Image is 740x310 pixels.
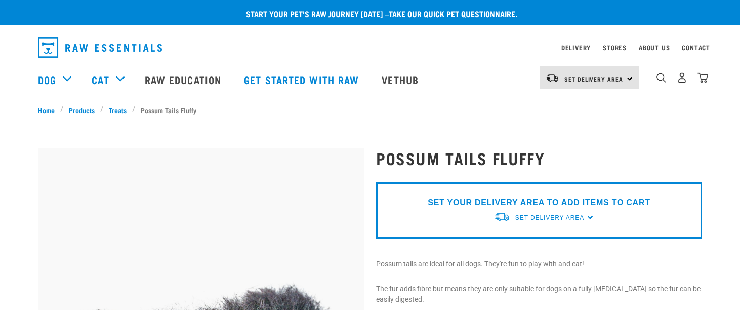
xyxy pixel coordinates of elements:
nav: breadcrumbs [38,105,702,115]
img: van-moving.png [546,73,559,83]
p: Possum tails are ideal for all dogs. They're fun to play with and eat! [376,259,702,269]
a: Delivery [561,46,591,49]
a: Dog [38,72,56,87]
img: van-moving.png [494,212,510,222]
span: Set Delivery Area [564,77,623,81]
a: Raw Education [135,59,234,100]
a: Contact [682,46,710,49]
p: The fur adds fibre but means they are only suitable for dogs on a fully [MEDICAL_DATA] so the fur... [376,284,702,305]
img: user.png [677,72,687,83]
a: Vethub [372,59,431,100]
a: About Us [639,46,670,49]
nav: dropdown navigation [30,33,710,62]
a: Treats [104,105,132,115]
p: SET YOUR DELIVERY AREA TO ADD ITEMS TO CART [428,197,650,209]
span: Set Delivery Area [515,214,584,221]
img: home-icon@2x.png [697,72,708,83]
a: take our quick pet questionnaire. [389,11,517,16]
a: Stores [603,46,627,49]
a: Cat [92,72,109,87]
h1: Possum Tails Fluffy [376,149,702,167]
a: Home [38,105,60,115]
img: Raw Essentials Logo [38,37,162,58]
img: home-icon-1@2x.png [656,73,666,83]
a: Products [64,105,100,115]
a: Get started with Raw [234,59,372,100]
